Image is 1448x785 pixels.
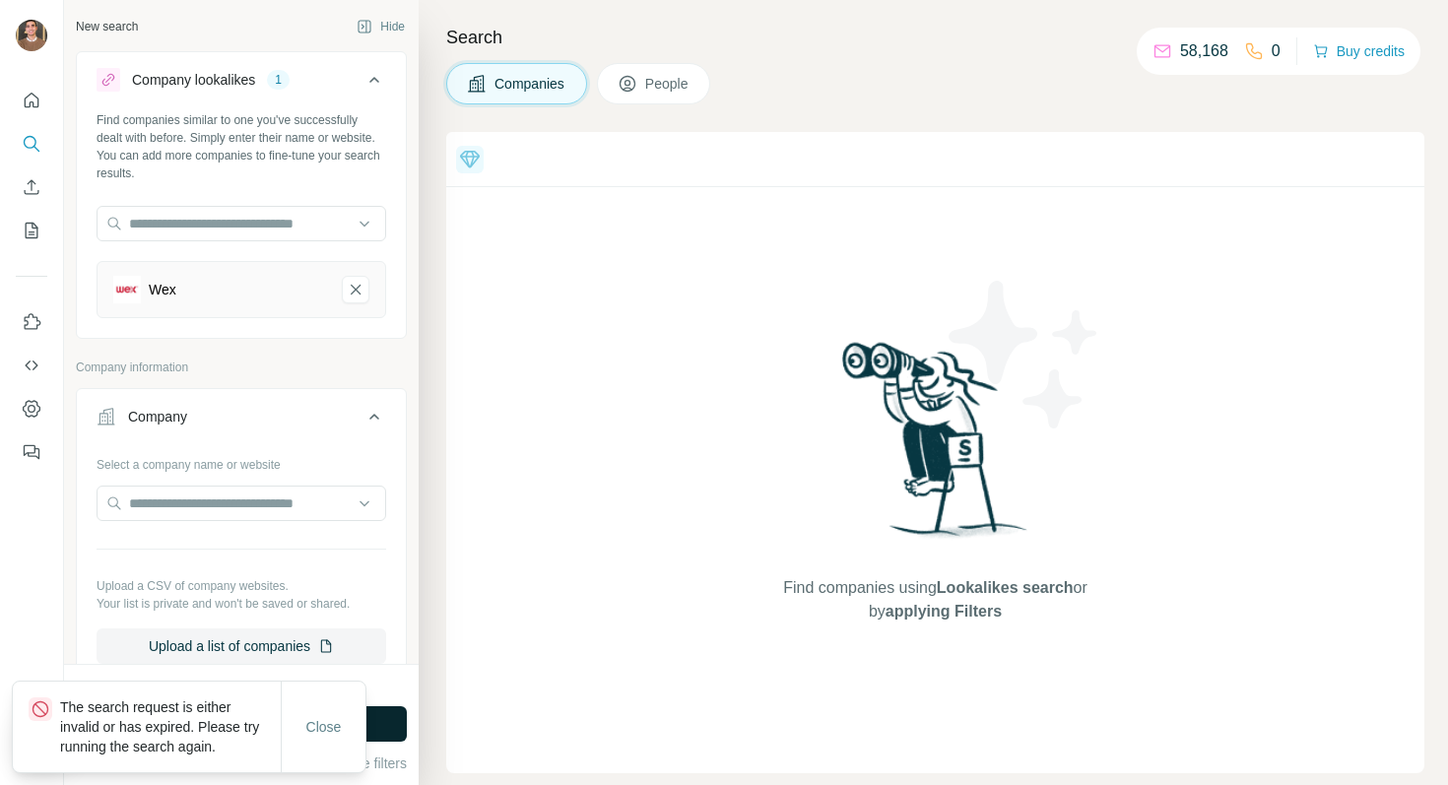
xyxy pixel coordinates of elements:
[833,337,1038,556] img: Surfe Illustration - Woman searching with binoculars
[149,280,176,299] div: Wex
[97,111,386,182] div: Find companies similar to one you've successfully dealt with before. Simply enter their name or w...
[97,628,386,664] button: Upload a list of companies
[77,56,406,111] button: Company lookalikes1
[306,717,342,737] span: Close
[16,434,47,470] button: Feedback
[76,18,138,35] div: New search
[132,70,255,90] div: Company lookalikes
[777,576,1092,623] span: Find companies using or by
[16,348,47,383] button: Use Surfe API
[16,304,47,340] button: Use Surfe on LinkedIn
[886,603,1002,620] span: applying Filters
[1313,37,1405,65] button: Buy credits
[97,448,386,474] div: Select a company name or website
[97,595,386,613] p: Your list is private and won't be saved or shared.
[267,71,290,89] div: 1
[97,577,386,595] p: Upload a CSV of company websites.
[113,276,141,303] img: Wex-logo
[16,20,47,51] img: Avatar
[293,709,356,745] button: Close
[936,266,1113,443] img: Surfe Illustration - Stars
[16,83,47,118] button: Quick start
[16,213,47,248] button: My lists
[76,359,407,376] p: Company information
[77,393,406,448] button: Company
[1272,39,1281,63] p: 0
[645,74,691,94] span: People
[16,169,47,205] button: Enrich CSV
[16,391,47,426] button: Dashboard
[1180,39,1228,63] p: 58,168
[494,74,566,94] span: Companies
[16,126,47,162] button: Search
[446,24,1424,51] h4: Search
[342,276,369,303] button: Wex-remove-button
[60,697,281,756] p: The search request is either invalid or has expired. Please try running the search again.
[163,677,321,694] div: 2000 search results remaining
[937,579,1074,596] span: Lookalikes search
[128,407,187,426] div: Company
[343,12,419,41] button: Hide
